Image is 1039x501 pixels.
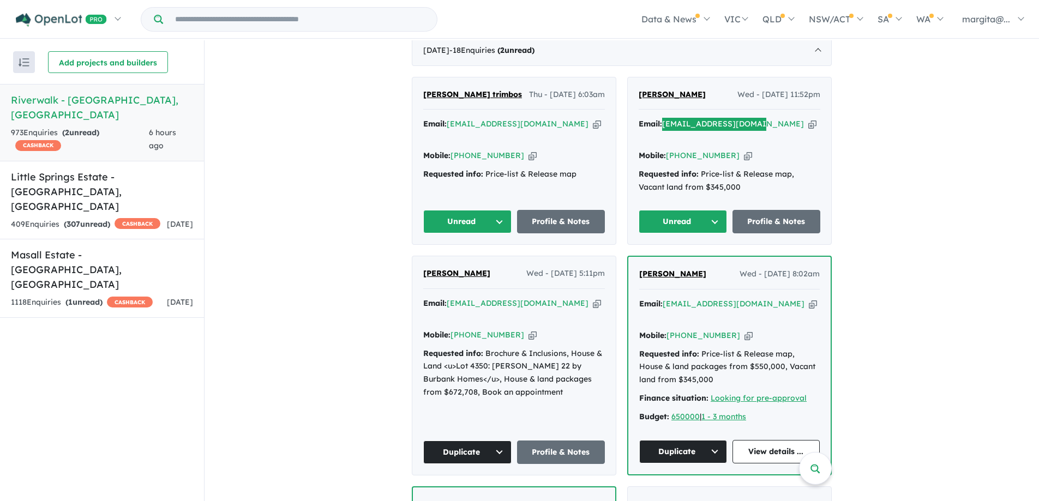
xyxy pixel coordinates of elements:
[639,88,706,101] a: [PERSON_NAME]
[423,348,483,358] strong: Requested info:
[744,150,752,161] button: Copy
[666,330,740,340] a: [PHONE_NUMBER]
[639,411,820,424] div: |
[639,89,706,99] span: [PERSON_NAME]
[68,297,73,307] span: 1
[593,298,601,309] button: Copy
[528,150,537,161] button: Copy
[412,35,832,66] div: [DATE]
[639,348,820,387] div: Price-list & Release map, House & land packages from $550,000, Vacant land from $345,000
[451,150,524,160] a: [PHONE_NUMBER]
[711,393,807,403] a: Looking for pre-approval
[737,88,820,101] span: Wed - [DATE] 11:52pm
[639,269,706,279] span: [PERSON_NAME]
[423,440,512,464] button: Duplicate
[11,170,193,214] h5: Little Springs Estate - [GEOGRAPHIC_DATA] , [GEOGRAPHIC_DATA]
[48,51,168,73] button: Add projects and builders
[423,268,490,278] span: [PERSON_NAME]
[529,88,605,101] span: Thu - [DATE] 6:03am
[744,330,753,341] button: Copy
[528,329,537,341] button: Copy
[451,330,524,340] a: [PHONE_NUMBER]
[167,297,193,307] span: [DATE]
[809,298,817,310] button: Copy
[11,218,160,231] div: 409 Enquir ies
[639,268,706,281] a: [PERSON_NAME]
[732,440,820,463] a: View details ...
[639,349,699,359] strong: Requested info:
[11,126,149,153] div: 973 Enquir ies
[593,118,601,130] button: Copy
[500,45,505,55] span: 2
[115,218,160,229] span: CASHBACK
[11,296,153,309] div: 1118 Enquir ies
[107,297,153,307] span: CASHBACK
[423,168,605,181] div: Price-list & Release map
[447,119,588,129] a: [EMAIL_ADDRESS][DOMAIN_NAME]
[11,93,193,122] h5: Riverwalk - [GEOGRAPHIC_DATA] , [GEOGRAPHIC_DATA]
[423,210,512,233] button: Unread
[67,219,80,229] span: 307
[962,14,1010,25] span: margita@...
[423,119,447,129] strong: Email:
[671,412,700,421] a: 650000
[149,128,176,150] span: 6 hours ago
[449,45,534,55] span: - 18 Enquir ies
[165,8,435,31] input: Try estate name, suburb, builder or developer
[663,299,804,309] a: [EMAIL_ADDRESS][DOMAIN_NAME]
[19,58,29,67] img: sort.svg
[740,268,820,281] span: Wed - [DATE] 8:02am
[423,347,605,399] div: Brochure & Inclusions, House & Land <u>Lot 4350: [PERSON_NAME] 22 by Burbank Homes</u>, House & l...
[701,412,746,421] a: 1 - 3 months
[639,393,708,403] strong: Finance situation:
[639,330,666,340] strong: Mobile:
[639,169,699,179] strong: Requested info:
[423,169,483,179] strong: Requested info:
[64,219,110,229] strong: ( unread)
[639,440,727,463] button: Duplicate
[497,45,534,55] strong: ( unread)
[639,412,669,421] strong: Budget:
[423,330,451,340] strong: Mobile:
[808,118,816,130] button: Copy
[639,210,727,233] button: Unread
[447,298,588,308] a: [EMAIL_ADDRESS][DOMAIN_NAME]
[167,219,193,229] span: [DATE]
[65,128,69,137] span: 2
[16,13,107,27] img: Openlot PRO Logo White
[15,140,61,151] span: CASHBACK
[423,150,451,160] strong: Mobile:
[11,248,193,292] h5: Masall Estate - [GEOGRAPHIC_DATA] , [GEOGRAPHIC_DATA]
[62,128,99,137] strong: ( unread)
[666,150,740,160] a: [PHONE_NUMBER]
[517,440,605,464] a: Profile & Notes
[423,88,522,101] a: [PERSON_NAME] trimbos
[423,89,522,99] span: [PERSON_NAME] trimbos
[526,267,605,280] span: Wed - [DATE] 5:11pm
[517,210,605,233] a: Profile & Notes
[423,298,447,308] strong: Email:
[423,267,490,280] a: [PERSON_NAME]
[639,150,666,160] strong: Mobile:
[639,119,662,129] strong: Email:
[732,210,821,233] a: Profile & Notes
[639,299,663,309] strong: Email:
[662,119,804,129] a: [EMAIL_ADDRESS][DOMAIN_NAME]
[639,168,820,194] div: Price-list & Release map, Vacant land from $345,000
[65,297,103,307] strong: ( unread)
